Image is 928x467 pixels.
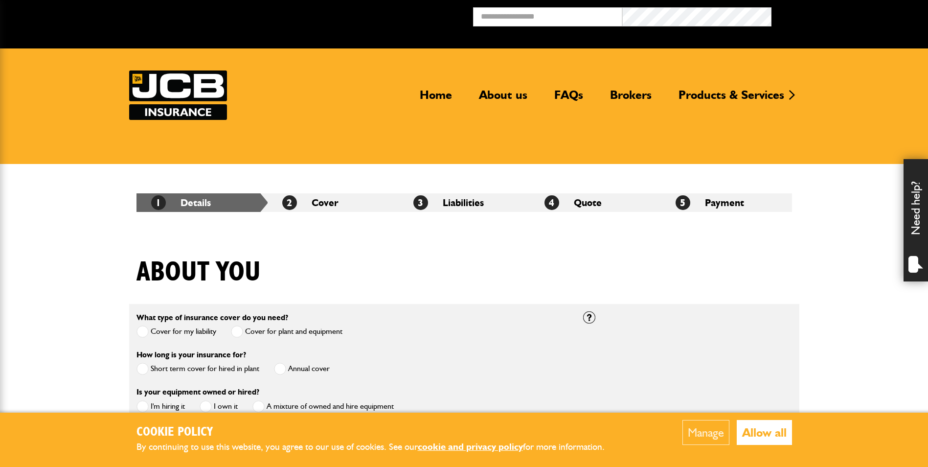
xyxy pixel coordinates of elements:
label: Annual cover [274,363,330,375]
span: 2 [282,195,297,210]
li: Quote [530,193,661,212]
div: Need help? [904,159,928,281]
label: Cover for plant and equipment [231,326,342,338]
label: I own it [200,400,238,413]
a: Home [412,88,459,110]
label: Is your equipment owned or hired? [136,388,259,396]
img: JCB Insurance Services logo [129,70,227,120]
h1: About you [136,256,261,289]
a: JCB Insurance Services [129,70,227,120]
label: What type of insurance cover do you need? [136,314,288,322]
label: How long is your insurance for? [136,351,246,359]
span: 3 [413,195,428,210]
a: About us [472,88,535,110]
li: Payment [661,193,792,212]
a: FAQs [547,88,590,110]
span: 5 [676,195,690,210]
a: cookie and privacy policy [418,441,523,452]
label: Cover for my liability [136,326,216,338]
label: Short term cover for hired in plant [136,363,259,375]
button: Allow all [737,420,792,445]
label: I'm hiring it [136,400,185,413]
li: Liabilities [399,193,530,212]
a: Brokers [603,88,659,110]
a: Products & Services [671,88,792,110]
p: By continuing to use this website, you agree to our use of cookies. See our for more information. [136,440,621,455]
li: Details [136,193,268,212]
span: 1 [151,195,166,210]
li: Cover [268,193,399,212]
h2: Cookie Policy [136,425,621,440]
button: Manage [682,420,729,445]
span: 4 [544,195,559,210]
label: A mixture of owned and hire equipment [252,400,394,413]
button: Broker Login [771,7,921,23]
